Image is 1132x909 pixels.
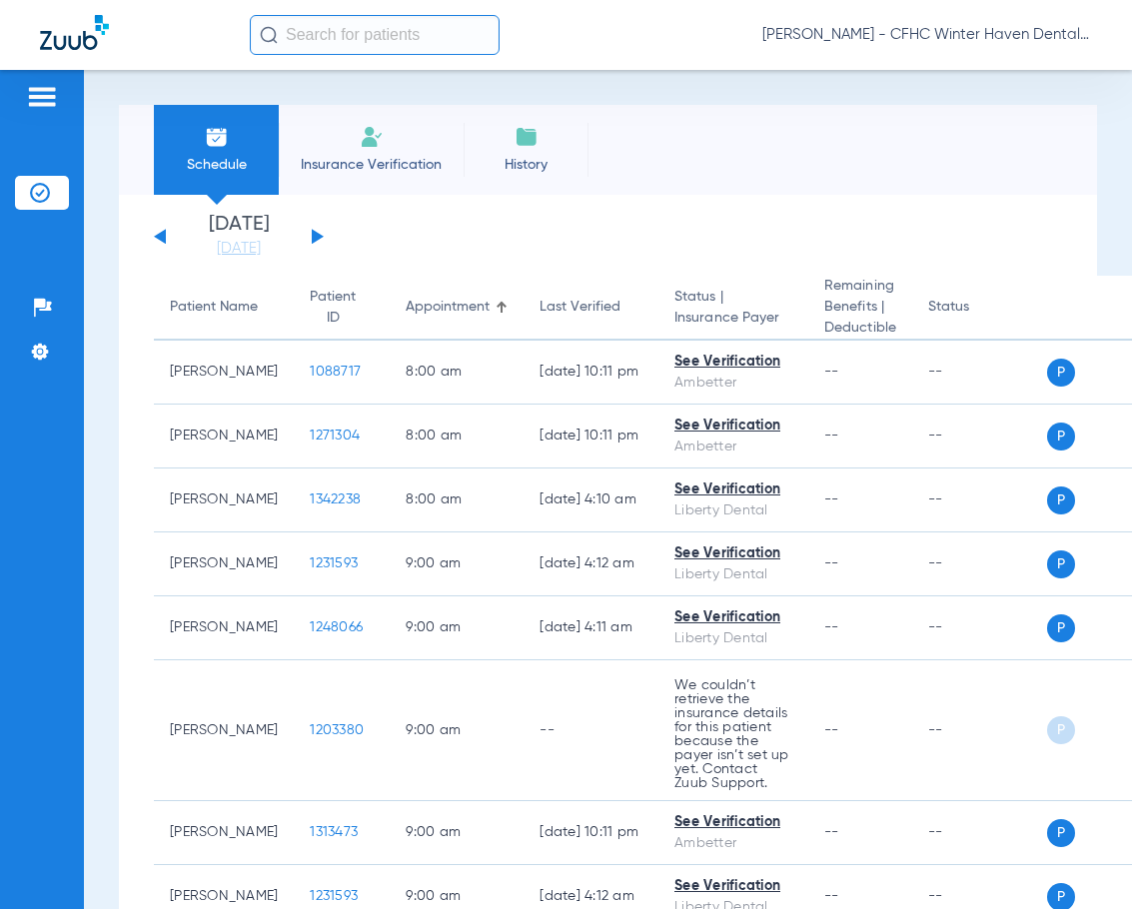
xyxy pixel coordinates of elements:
[674,833,792,854] div: Ambetter
[824,620,839,634] span: --
[154,801,294,865] td: [PERSON_NAME]
[154,596,294,660] td: [PERSON_NAME]
[154,405,294,468] td: [PERSON_NAME]
[912,801,1047,865] td: --
[260,26,278,44] img: Search Icon
[524,341,658,405] td: [DATE] 10:11 PM
[179,215,299,259] li: [DATE]
[674,564,792,585] div: Liberty Dental
[824,429,839,443] span: --
[912,276,1047,341] th: Status
[170,297,258,318] div: Patient Name
[406,297,508,318] div: Appointment
[169,155,264,175] span: Schedule
[524,596,658,660] td: [DATE] 4:11 AM
[479,155,573,175] span: History
[26,85,58,109] img: hamburger-icon
[154,341,294,405] td: [PERSON_NAME]
[674,416,792,437] div: See Verification
[310,825,358,839] span: 1313473
[390,532,524,596] td: 9:00 AM
[154,660,294,801] td: [PERSON_NAME]
[40,15,109,50] img: Zuub Logo
[205,125,229,149] img: Schedule
[674,308,792,329] span: Insurance Payer
[1032,813,1132,909] iframe: Chat Widget
[912,405,1047,468] td: --
[310,287,374,329] div: Patient ID
[824,556,839,570] span: --
[674,678,792,790] p: We couldn’t retrieve the insurance details for this patient because the payer isn’t set up yet. C...
[1047,359,1075,387] span: P
[674,500,792,521] div: Liberty Dental
[390,801,524,865] td: 9:00 AM
[658,276,808,341] th: Status |
[540,297,642,318] div: Last Verified
[674,876,792,897] div: See Verification
[1047,486,1075,514] span: P
[824,889,839,903] span: --
[912,532,1047,596] td: --
[524,660,658,801] td: --
[310,492,361,506] span: 1342238
[912,596,1047,660] td: --
[824,365,839,379] span: --
[390,596,524,660] td: 9:00 AM
[310,287,356,329] div: Patient ID
[524,532,658,596] td: [DATE] 4:12 AM
[310,365,361,379] span: 1088717
[294,155,449,175] span: Insurance Verification
[515,125,539,149] img: History
[674,437,792,457] div: Ambetter
[824,492,839,506] span: --
[310,889,358,903] span: 1231593
[1047,716,1075,744] span: P
[170,297,278,318] div: Patient Name
[912,660,1047,801] td: --
[824,318,896,339] span: Deductible
[912,341,1047,405] td: --
[674,607,792,628] div: See Verification
[390,405,524,468] td: 8:00 AM
[250,15,500,55] input: Search for patients
[310,723,364,737] span: 1203380
[674,479,792,500] div: See Verification
[390,660,524,801] td: 9:00 AM
[674,543,792,564] div: See Verification
[154,532,294,596] td: [PERSON_NAME]
[154,468,294,532] td: [PERSON_NAME]
[674,812,792,833] div: See Verification
[524,801,658,865] td: [DATE] 10:11 PM
[808,276,912,341] th: Remaining Benefits |
[1047,550,1075,578] span: P
[390,341,524,405] td: 8:00 AM
[674,352,792,373] div: See Verification
[179,239,299,259] a: [DATE]
[674,373,792,394] div: Ambetter
[310,620,363,634] span: 1248066
[310,429,360,443] span: 1271304
[912,468,1047,532] td: --
[406,297,490,318] div: Appointment
[1047,614,1075,642] span: P
[674,628,792,649] div: Liberty Dental
[540,297,620,318] div: Last Verified
[390,468,524,532] td: 8:00 AM
[824,825,839,839] span: --
[824,723,839,737] span: --
[524,405,658,468] td: [DATE] 10:11 PM
[310,556,358,570] span: 1231593
[1047,423,1075,451] span: P
[762,25,1092,45] span: [PERSON_NAME] - CFHC Winter Haven Dental
[524,468,658,532] td: [DATE] 4:10 AM
[360,125,384,149] img: Manual Insurance Verification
